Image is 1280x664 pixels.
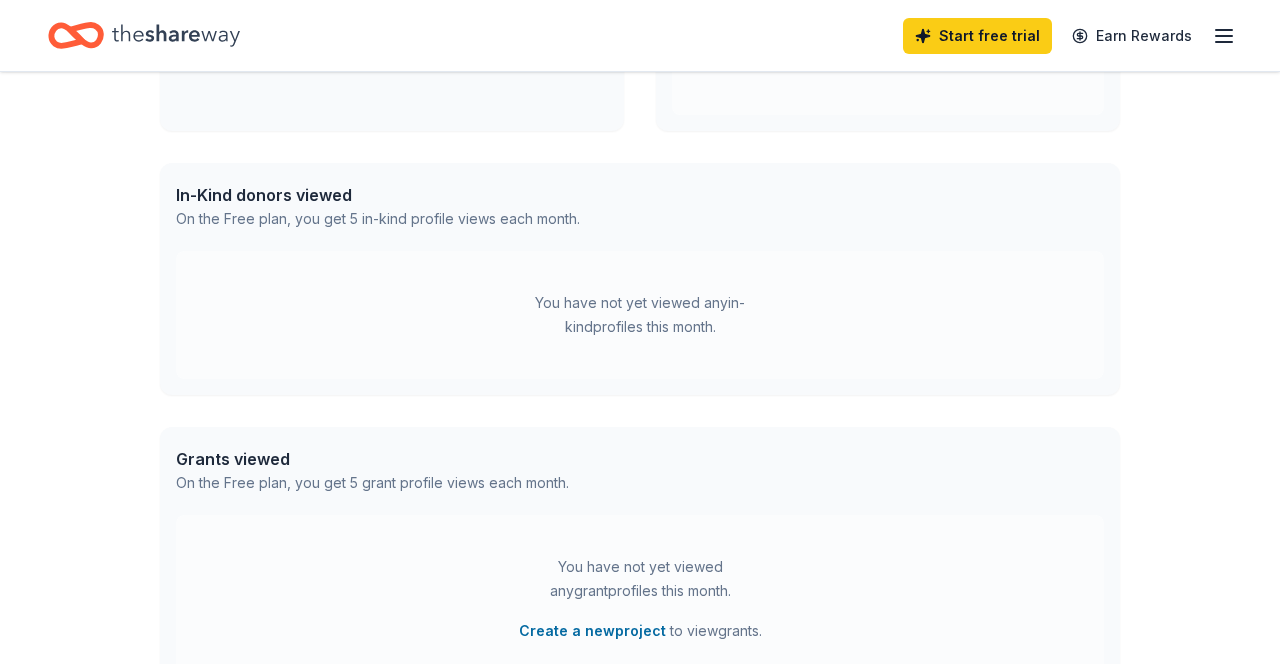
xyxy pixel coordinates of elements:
div: On the Free plan, you get 5 in-kind profile views each month. [176,207,580,231]
div: Grants viewed [176,447,569,471]
a: Earn Rewards [1060,18,1204,54]
a: Home [48,12,240,59]
div: You have not yet viewed any grant profiles this month. [515,555,765,603]
div: You have not yet viewed any in-kind profiles this month. [515,291,765,339]
span: to view grants . [519,619,762,643]
button: Create a newproject [519,619,666,643]
div: In-Kind donors viewed [176,183,580,207]
a: Start free trial [903,18,1052,54]
div: On the Free plan, you get 5 grant profile views each month. [176,471,569,495]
